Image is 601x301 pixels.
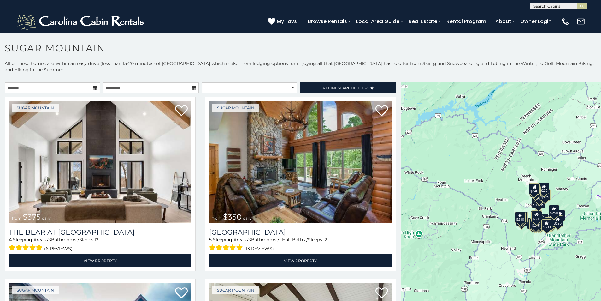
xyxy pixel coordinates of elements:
span: 4 [9,237,12,243]
a: Add to favorites [375,105,388,118]
a: Grouse Moor Lodge from $350 daily [209,101,392,223]
h3: Grouse Moor Lodge [209,228,392,237]
div: $190 [531,210,542,222]
span: $375 [23,212,41,221]
div: $240 [515,212,526,223]
img: Grouse Moor Lodge [209,101,392,223]
div: $195 [545,217,555,229]
div: $155 [554,210,565,221]
a: My Favs [268,17,298,26]
div: $1,095 [532,197,546,208]
span: 3 [249,237,251,243]
span: 1 Half Baths / [279,237,308,243]
div: $125 [540,189,551,201]
div: $500 [541,219,552,231]
span: (13 reviews) [244,244,274,253]
div: $250 [549,205,559,216]
div: Sleeping Areas / Bathrooms / Sleeps: [9,237,191,253]
span: (6 reviews) [44,244,73,253]
a: [GEOGRAPHIC_DATA] [209,228,392,237]
a: Sugar Mountain [12,104,59,112]
img: The Bear At Sugar Mountain [9,101,191,223]
a: Add to favorites [175,105,188,118]
div: $190 [552,215,563,227]
span: from [12,216,21,220]
a: View Property [209,254,392,267]
div: $225 [539,183,549,194]
span: $350 [223,212,242,221]
a: About [492,16,514,27]
a: Local Area Guide [353,16,403,27]
span: from [212,216,222,220]
span: Refine Filters [323,86,369,90]
a: Sugar Mountain [212,286,259,294]
a: Add to favorites [175,287,188,300]
span: Search [338,86,354,90]
a: Rental Program [443,16,489,27]
a: The Bear At Sugar Mountain from $375 daily [9,101,191,223]
h3: The Bear At Sugar Mountain [9,228,191,237]
div: Sleeping Areas / Bathrooms / Sleeps: [209,237,392,253]
span: My Favs [277,17,297,25]
span: daily [42,216,51,220]
a: Add to favorites [375,287,388,300]
a: Browse Rentals [305,16,350,27]
span: 5 [209,237,212,243]
a: The Bear At [GEOGRAPHIC_DATA] [9,228,191,237]
div: $175 [531,218,541,229]
img: White-1-2.png [16,12,147,31]
a: RefineSearchFilters [300,82,396,93]
div: $300 [531,211,542,222]
span: 12 [94,237,98,243]
span: 12 [323,237,327,243]
span: daily [243,216,252,220]
a: Real Estate [405,16,440,27]
div: $200 [538,214,548,225]
a: Sugar Mountain [212,104,259,112]
a: Owner Login [517,16,555,27]
img: mail-regular-white.png [576,17,585,26]
div: $155 [530,218,540,230]
a: View Property [9,254,191,267]
span: 3 [49,237,51,243]
a: Sugar Mountain [12,286,59,294]
img: phone-regular-white.png [561,17,570,26]
div: $240 [529,183,540,195]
